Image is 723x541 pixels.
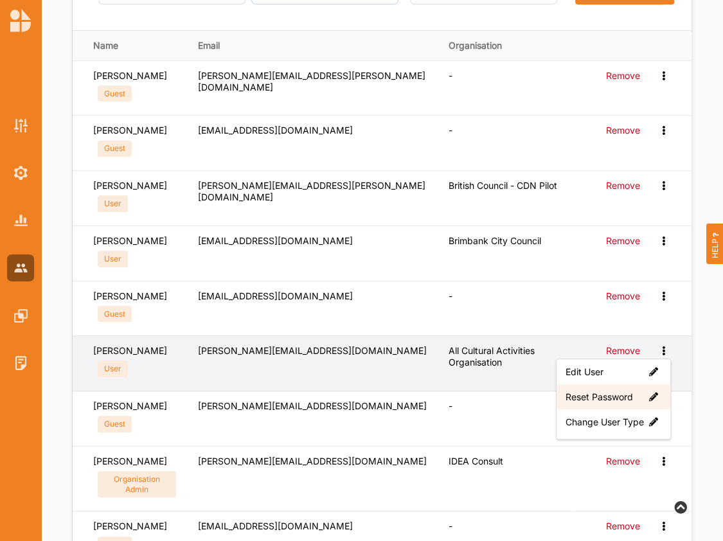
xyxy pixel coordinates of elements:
div: Guest [98,85,132,102]
img: Accounts & Users [14,263,28,272]
div: IDEA Consult [448,456,562,467]
img: System Settings [14,166,28,180]
div: [PERSON_NAME][EMAIL_ADDRESS][DOMAIN_NAME] [198,400,431,412]
div: [EMAIL_ADDRESS][DOMAIN_NAME] [198,235,431,247]
label: Reset Password [566,391,661,403]
div: - [448,125,562,136]
div: Brimbank City Council [448,235,562,247]
div: British Council - CDN Pilot [448,180,562,191]
a: Features [7,302,34,329]
div: [PERSON_NAME][EMAIL_ADDRESS][PERSON_NAME][DOMAIN_NAME] [198,70,431,93]
div: - [448,520,562,532]
label: [PERSON_NAME] [93,180,167,191]
label: [PERSON_NAME] [93,345,167,357]
div: - [448,290,562,302]
a: Accounts & Users [7,254,34,281]
div: User [98,195,128,212]
div: [EMAIL_ADDRESS][DOMAIN_NAME] [198,290,431,302]
strong: Name [93,40,180,51]
label: Remove [606,345,640,357]
div: Guest [98,416,132,432]
label: Remove [606,456,640,467]
a: Activity Settings [7,112,34,139]
label: Remove [606,235,640,247]
a: System Logs [7,350,34,377]
div: [PERSON_NAME][EMAIL_ADDRESS][PERSON_NAME][DOMAIN_NAME] [198,180,431,203]
img: Activity Settings [14,119,28,132]
img: Features [14,309,28,323]
label: Edit User [566,366,661,378]
label: [PERSON_NAME] [93,290,167,302]
label: Change User Type [566,416,661,428]
label: Remove [606,180,640,191]
label: [PERSON_NAME] [93,400,167,412]
label: [PERSON_NAME] [93,456,167,467]
div: Guest [98,306,132,323]
a: System Settings [7,159,34,186]
img: System Logs [14,356,28,369]
label: [PERSON_NAME] [93,70,167,82]
label: Remove [606,290,640,302]
label: [PERSON_NAME] [93,520,167,532]
div: - [448,70,562,82]
strong: Email [198,40,431,51]
div: Guest [98,141,132,157]
label: [PERSON_NAME] [93,125,167,136]
div: [PERSON_NAME][EMAIL_ADDRESS][DOMAIN_NAME] [198,345,431,357]
div: [PERSON_NAME][EMAIL_ADDRESS][DOMAIN_NAME] [198,456,431,467]
label: Remove [606,520,640,532]
div: User [98,360,128,377]
label: [PERSON_NAME] [93,235,167,247]
label: Remove [606,70,640,82]
img: System Reports [14,215,28,226]
strong: Organisation [448,40,562,51]
a: System Reports [7,207,34,234]
div: All Cultural Activities Organisation [448,345,562,368]
div: Organisation Admin [98,471,176,498]
img: logo [10,9,31,32]
div: [EMAIL_ADDRESS][DOMAIN_NAME] [198,125,431,136]
div: - [448,400,562,412]
div: [EMAIL_ADDRESS][DOMAIN_NAME] [198,520,431,532]
div: User [98,251,128,267]
label: Remove [606,125,640,136]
